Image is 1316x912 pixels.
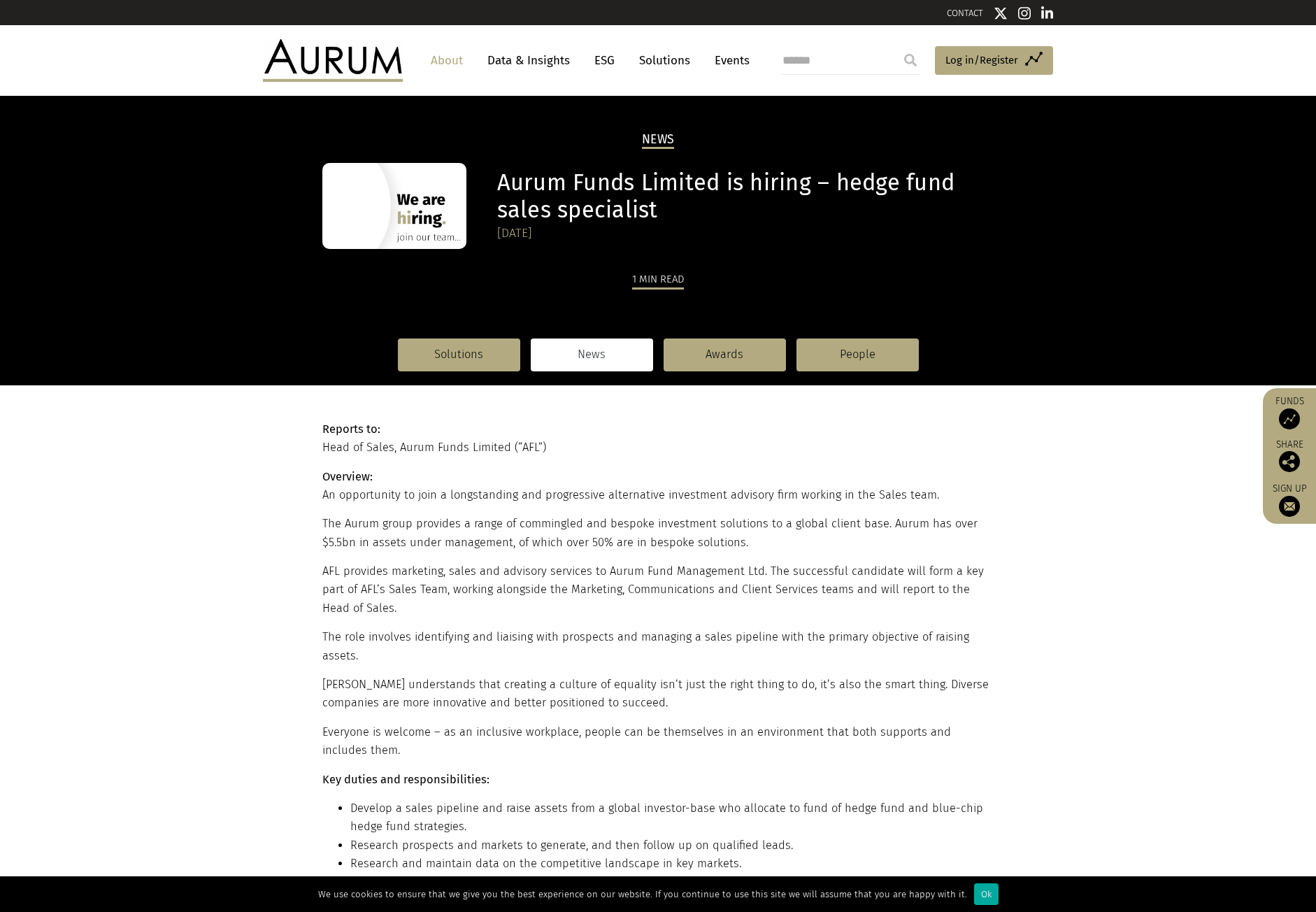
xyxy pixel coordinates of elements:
li: Research prospects and markets to generate, and then follow up on qualified leads. [350,836,990,855]
div: 1 min read [632,271,684,290]
li: Develop a sales pipeline and raise assets from a global investor-base who allocate to fund of hed... [350,799,990,836]
a: Awards [664,339,786,371]
a: People [796,339,919,371]
img: Instagram icon [1018,6,1031,20]
p: Everyone is welcome – as an inclusive workplace, people can be themselves in an environment that ... [322,723,990,760]
input: Submit [896,46,924,74]
a: CONTACT [947,8,983,18]
span: Log in/Register [945,52,1018,69]
strong: Overview: [322,470,373,483]
img: Share this post [1279,451,1300,472]
h1: Aurum Funds Limited is hiring – hedge fund sales specialist [497,169,990,224]
a: Solutions [632,48,697,73]
img: Access Funds [1279,408,1300,429]
img: Aurum [263,39,403,81]
p: [PERSON_NAME] understands that creating a culture of equality isn’t just the right thing to do, i... [322,676,990,713]
li: Assist with improving, updating and checking presentations as required. [350,874,990,892]
p: AFL provides marketing, sales and advisory services to Aurum Fund Management Ltd. The successful ... [322,562,990,618]
p: Head of Sales, Aurum Funds Limited (“AFL”) [322,420,990,457]
strong: Key duties and responsibilities: [322,773,489,786]
div: Share [1270,440,1309,472]
div: [DATE] [497,224,990,243]
a: News [531,339,653,371]
div: Ok [974,883,999,905]
a: Funds [1270,395,1309,429]
a: About [424,48,470,73]
a: Solutions [398,339,520,371]
p: The Aurum group provides a range of commingled and bespoke investment solutions to a global clien... [322,515,990,552]
img: Twitter icon [994,6,1008,20]
p: An opportunity to join a longstanding and progressive alternative investment advisory firm workin... [322,468,990,505]
strong: Reports to: [322,422,380,436]
img: Linkedin icon [1041,6,1054,20]
p: The role involves identifying and liaising with prospects and managing a sales pipeline with the ... [322,628,990,665]
a: Data & Insights [480,48,577,73]
h2: News [642,132,674,149]
a: ESG [587,48,622,73]
img: Sign up to our newsletter [1279,496,1300,517]
a: Log in/Register [935,46,1053,76]
a: Events [708,48,750,73]
a: Sign up [1270,483,1309,517]
li: Research and maintain data on the competitive landscape in key markets. [350,855,990,873]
